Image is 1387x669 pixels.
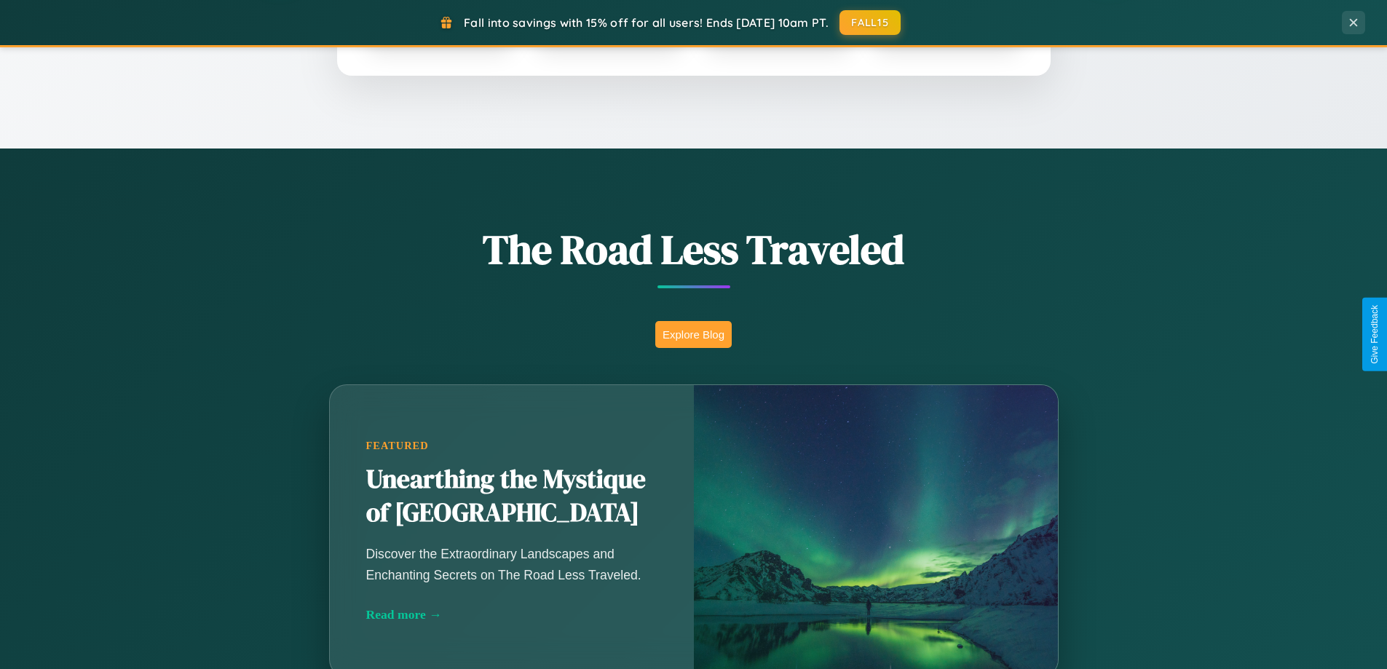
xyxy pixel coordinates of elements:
button: Explore Blog [655,321,732,348]
p: Discover the Extraordinary Landscapes and Enchanting Secrets on The Road Less Traveled. [366,544,657,585]
div: Read more → [366,607,657,622]
div: Give Feedback [1370,305,1380,364]
div: Featured [366,440,657,452]
h2: Unearthing the Mystique of [GEOGRAPHIC_DATA] [366,463,657,530]
button: FALL15 [839,10,901,35]
span: Fall into savings with 15% off for all users! Ends [DATE] 10am PT. [464,15,829,30]
h1: The Road Less Traveled [257,221,1131,277]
